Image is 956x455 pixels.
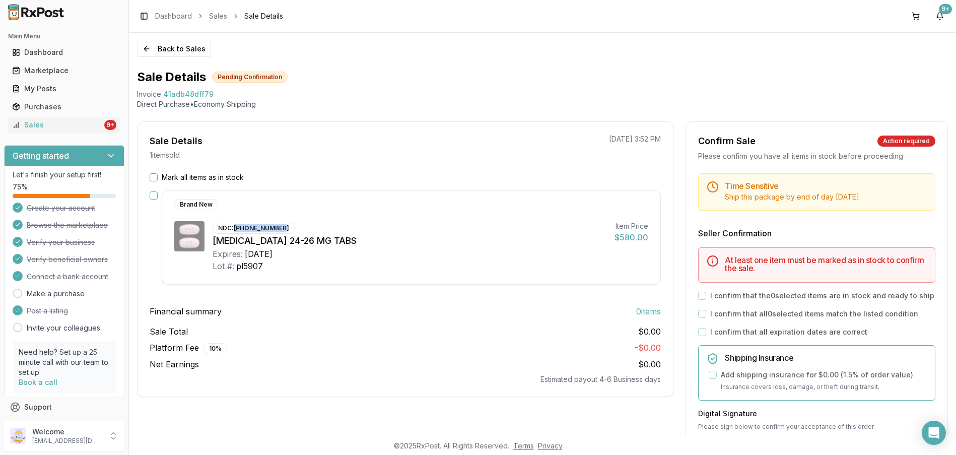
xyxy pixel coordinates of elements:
a: Privacy [538,441,563,450]
label: I confirm that all expiration dates are correct [710,327,867,337]
div: Sale Details [150,134,202,148]
button: Feedback [4,416,124,434]
a: Purchases [8,98,120,116]
a: Sales9+ [8,116,120,134]
h3: Digital Signature [698,409,935,419]
span: $0.00 [638,359,661,369]
a: Terms [513,441,534,450]
span: Verify beneficial owners [27,254,108,265]
span: 41adb48dff79 [163,89,214,99]
span: 75 % [13,182,28,192]
div: Expires: [213,248,243,260]
span: $0.00 [638,326,661,338]
h5: At least one item must be marked as in stock to confirm the sale. [725,256,927,272]
button: Dashboard [4,44,124,60]
h5: Time Sensitive [725,182,927,190]
div: Sales [12,120,102,130]
img: Entresto 24-26 MG TABS [174,221,204,251]
nav: breadcrumb [155,11,283,21]
label: Add shipping insurance for $0.00 ( 1.5 % of order value) [721,370,913,380]
span: Connect a bank account [27,272,108,282]
p: [EMAIL_ADDRESS][DOMAIN_NAME] [32,437,102,445]
p: Direct Purchase • Economy Shipping [137,99,948,109]
div: pl5907 [236,260,263,272]
div: Estimated payout 4-6 Business days [150,374,661,384]
p: Need help? Set up a 25 minute call with our team to set up. [19,347,110,377]
a: My Posts [8,80,120,98]
label: I confirm that all 0 selected items match the listed condition [710,309,918,319]
button: 9+ [932,8,948,24]
p: Please sign below to confirm your acceptance of this order [698,423,935,431]
a: Sales [209,11,227,21]
h1: Sale Details [137,69,206,85]
span: Platform Fee [150,342,227,354]
div: Pending Confirmation [212,72,288,83]
img: RxPost Logo [4,4,69,20]
div: Invoice [137,89,161,99]
h3: Getting started [13,150,69,162]
span: Create your account [27,203,95,213]
button: My Posts [4,81,124,97]
a: Invite your colleagues [27,323,100,333]
div: Open Intercom Messenger [922,421,946,445]
a: Make a purchase [27,289,85,299]
p: Welcome [32,427,102,437]
img: User avatar [10,428,26,444]
div: [MEDICAL_DATA] 24-26 MG TABS [213,234,606,248]
a: Dashboard [8,43,120,61]
a: Marketplace [8,61,120,80]
button: Back to Sales [137,41,211,57]
span: Net Earnings [150,358,199,370]
div: Please confirm you have all items in stock before proceeding [698,151,935,161]
a: Dashboard [155,11,192,21]
p: Insurance covers loss, damage, or theft during transit. [721,382,927,392]
div: 9+ [104,120,116,130]
p: [DATE] 3:52 PM [609,134,661,144]
div: $580.00 [614,231,648,243]
button: Marketplace [4,62,124,79]
div: Lot #: [213,260,234,272]
div: Confirm Sale [698,134,756,148]
p: 1 item sold [150,150,180,160]
div: Action required [877,136,935,147]
a: Book a call [19,378,57,386]
span: Sale Details [244,11,283,21]
p: Let's finish your setup first! [13,170,116,180]
span: 0 item s [636,305,661,317]
div: Purchases [12,102,116,112]
label: Mark all items as in stock [162,172,244,182]
div: NDC: [PHONE_NUMBER] [213,223,295,234]
span: Financial summary [150,305,222,317]
div: My Posts [12,84,116,94]
div: 10 % [203,343,227,354]
h5: Shipping Insurance [725,354,927,362]
div: 9+ [939,4,952,14]
div: Item Price [614,221,648,231]
span: Sale Total [150,326,188,338]
span: Verify your business [27,237,95,247]
label: I confirm that the 0 selected items are in stock and ready to ship [710,291,934,301]
span: Post a listing [27,306,68,316]
div: Marketplace [12,66,116,76]
button: Sales9+ [4,117,124,133]
span: Ship this package by end of day [DATE] . [725,192,861,201]
h3: Seller Confirmation [698,227,935,239]
div: Dashboard [12,47,116,57]
div: Brand New [174,199,218,210]
h2: Main Menu [8,32,120,40]
div: [DATE] [245,248,272,260]
span: Browse the marketplace [27,220,108,230]
span: - $0.00 [635,343,661,353]
button: Purchases [4,99,124,115]
button: Support [4,398,124,416]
